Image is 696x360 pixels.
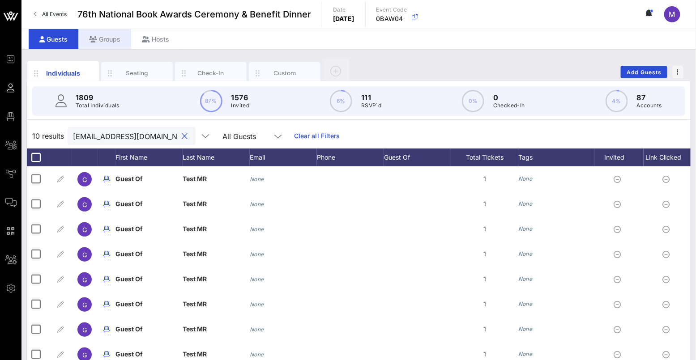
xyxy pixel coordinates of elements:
div: All Guests [217,127,289,145]
span: Guest Of [115,225,143,233]
span: G [82,351,87,359]
span: Test MR [183,200,207,208]
i: None [250,251,264,258]
span: Guest Of [115,325,143,333]
i: None [250,351,264,358]
p: 0 [493,92,525,103]
i: None [250,201,264,208]
span: Guest Of [115,250,143,258]
div: 1 [451,267,518,292]
div: Total Tickets [451,148,518,166]
i: None [518,301,533,307]
p: 0BAW04 [376,14,407,23]
div: Email [250,148,317,166]
a: Clear all Filters [294,131,340,141]
i: None [518,200,533,207]
span: Guest Of [115,350,143,358]
span: G [82,226,87,233]
span: Test MR [183,300,207,308]
span: 76th National Book Awards Ceremony & Benefit Dinner [77,8,311,21]
p: Total Individuals [76,101,120,110]
div: 1 [451,292,518,317]
i: None [250,276,264,283]
span: Test MR [183,325,207,333]
div: Check-In [191,69,231,77]
div: Custom [265,69,305,77]
div: M [664,6,680,22]
i: None [250,226,264,233]
div: All Guests [222,132,256,140]
div: Invited [594,148,644,166]
p: 87 [637,92,662,103]
p: Event Code [376,5,407,14]
p: Accounts [637,101,662,110]
div: Last Name [183,148,250,166]
button: clear icon [182,132,188,141]
div: 1 [451,166,518,191]
div: 1 [451,216,518,241]
span: G [82,176,87,183]
div: 1 [451,241,518,267]
span: Add Guests [627,69,662,76]
div: 1 [451,191,518,216]
span: G [82,276,87,284]
span: G [82,251,87,258]
div: Link Clicked [644,148,693,166]
span: G [82,201,87,208]
span: 10 results [32,131,64,141]
p: Invited [231,101,250,110]
span: Test MR [183,225,207,233]
p: 111 [361,92,381,103]
div: Hosts [131,29,180,49]
p: Checked-In [493,101,525,110]
a: All Events [29,7,72,21]
i: None [518,175,533,182]
p: Date [333,5,354,14]
span: Guest Of [115,175,143,182]
div: Phone [317,148,384,166]
span: Guest Of [115,275,143,283]
div: Guest Of [384,148,451,166]
div: Seating [117,69,157,77]
div: Tags [518,148,594,166]
i: None [518,225,533,232]
p: 1576 [231,92,250,103]
span: Test MR [183,275,207,283]
div: First Name [115,148,183,166]
div: 1 [451,317,518,342]
i: None [518,326,533,332]
div: Groups [78,29,131,49]
span: G [82,326,87,334]
span: Guest Of [115,300,143,308]
span: All Events [42,11,67,17]
i: None [250,326,264,333]
span: Test MR [183,175,207,182]
span: Test MR [183,250,207,258]
i: None [518,351,533,357]
i: None [250,176,264,182]
div: Guests [29,29,78,49]
span: Guest Of [115,200,143,208]
span: M [669,10,675,19]
p: RSVP`d [361,101,381,110]
p: [DATE] [333,14,354,23]
span: G [82,301,87,309]
i: None [250,301,264,308]
button: Add Guests [621,66,667,78]
i: None [518,275,533,282]
div: Individuals [43,68,83,78]
p: 1809 [76,92,120,103]
i: None [518,250,533,257]
span: Test MR [183,350,207,358]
